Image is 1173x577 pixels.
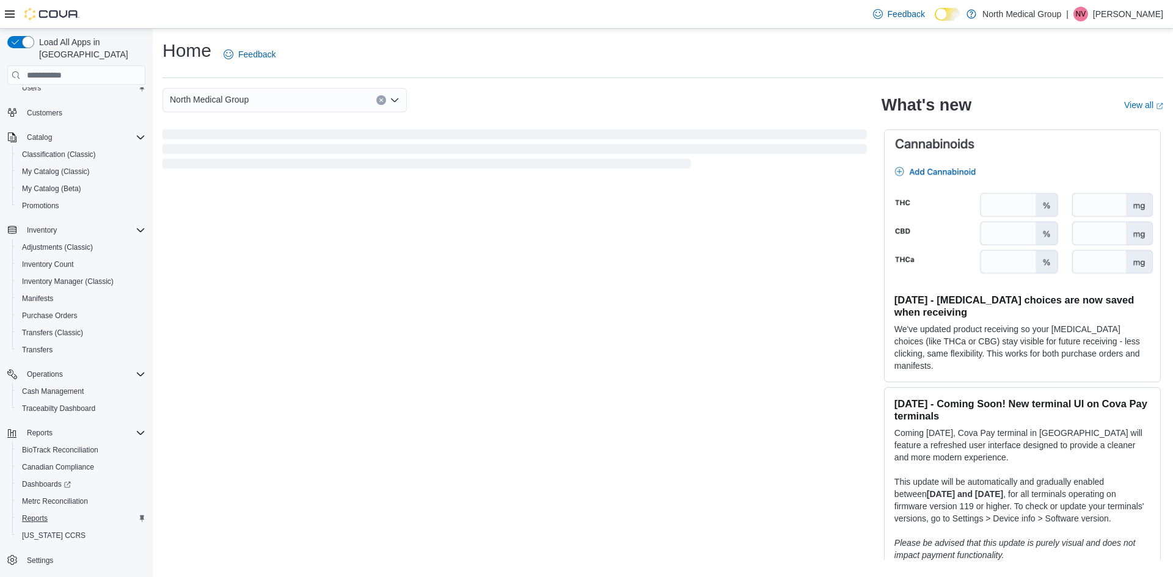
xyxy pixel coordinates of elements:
[27,556,53,565] span: Settings
[170,92,249,107] span: North Medical Group
[2,551,150,569] button: Settings
[22,328,83,338] span: Transfers (Classic)
[17,460,99,474] a: Canadian Compliance
[17,147,145,162] span: Classification (Classic)
[12,290,150,307] button: Manifests
[17,343,145,357] span: Transfers
[17,494,145,509] span: Metrc Reconciliation
[12,459,150,476] button: Canadian Compliance
[17,274,145,289] span: Inventory Manager (Classic)
[17,291,145,306] span: Manifests
[12,256,150,273] button: Inventory Count
[2,104,150,122] button: Customers
[1124,100,1163,110] a: View allExternal link
[17,274,119,289] a: Inventory Manager (Classic)
[22,553,58,568] a: Settings
[22,201,59,211] span: Promotions
[27,428,53,438] span: Reports
[27,108,62,118] span: Customers
[22,462,94,472] span: Canadian Compliance
[12,341,150,358] button: Transfers
[22,513,48,523] span: Reports
[163,38,211,63] h1: Home
[17,384,89,399] a: Cash Management
[17,325,88,340] a: Transfers (Classic)
[894,397,1150,422] h3: [DATE] - Coming Soon! New terminal UI on Cova Pay terminals
[22,223,62,238] button: Inventory
[12,510,150,527] button: Reports
[22,553,145,568] span: Settings
[12,400,150,417] button: Traceabilty Dashboard
[22,130,57,145] button: Catalog
[1076,7,1086,21] span: NV
[868,2,930,26] a: Feedback
[27,225,57,235] span: Inventory
[22,479,71,489] span: Dashboards
[22,184,81,194] span: My Catalog (Beta)
[2,129,150,146] button: Catalog
[12,146,150,163] button: Classification (Classic)
[22,426,145,440] span: Reports
[390,95,400,105] button: Open list of options
[17,147,101,162] a: Classification (Classic)
[22,367,68,382] button: Operations
[894,323,1150,372] p: We've updated product receiving so your [MEDICAL_DATA] choices (like THCa or CBG) stay visible fo...
[17,198,64,213] a: Promotions
[1156,103,1163,110] svg: External link
[12,197,150,214] button: Promotions
[17,81,145,95] span: Users
[1073,7,1088,21] div: Neil Volner
[22,106,67,120] a: Customers
[22,426,57,440] button: Reports
[2,424,150,441] button: Reports
[22,404,95,413] span: Traceabilty Dashboard
[238,48,276,60] span: Feedback
[894,538,1136,560] em: Please be advised that this update is purely visual and does not impact payment functionality.
[17,181,86,196] a: My Catalog (Beta)
[17,164,145,179] span: My Catalog (Classic)
[894,294,1150,318] h3: [DATE] - [MEDICAL_DATA] choices are now saved when receiving
[17,240,98,255] a: Adjustments (Classic)
[12,163,150,180] button: My Catalog (Classic)
[17,460,145,474] span: Canadian Compliance
[22,130,145,145] span: Catalog
[935,8,960,21] input: Dark Mode
[22,277,114,286] span: Inventory Manager (Classic)
[27,369,63,379] span: Operations
[17,343,57,357] a: Transfers
[17,401,100,416] a: Traceabilty Dashboard
[22,531,86,540] span: [US_STATE] CCRS
[17,308,82,323] a: Purchase Orders
[12,476,150,493] a: Dashboards
[22,259,74,269] span: Inventory Count
[24,8,79,20] img: Cova
[17,257,79,272] a: Inventory Count
[12,383,150,400] button: Cash Management
[22,445,98,455] span: BioTrack Reconciliation
[12,307,150,324] button: Purchase Orders
[17,291,58,306] a: Manifests
[17,384,145,399] span: Cash Management
[27,132,52,142] span: Catalog
[22,496,88,506] span: Metrc Reconciliation
[17,240,145,255] span: Adjustments (Classic)
[927,489,1003,499] strong: [DATE] and [DATE]
[17,164,95,179] a: My Catalog (Classic)
[12,239,150,256] button: Adjustments (Classic)
[2,366,150,383] button: Operations
[17,325,145,340] span: Transfers (Classic)
[17,443,145,457] span: BioTrack Reconciliation
[17,511,145,526] span: Reports
[1066,7,1069,21] p: |
[34,36,145,60] span: Load All Apps in [GEOGRAPHIC_DATA]
[888,8,925,20] span: Feedback
[12,324,150,341] button: Transfers (Classic)
[12,273,150,290] button: Inventory Manager (Classic)
[17,511,53,526] a: Reports
[17,401,145,416] span: Traceabilty Dashboard
[17,494,93,509] a: Metrc Reconciliation
[17,443,103,457] a: BioTrack Reconciliation
[17,181,145,196] span: My Catalog (Beta)
[12,79,150,96] button: Users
